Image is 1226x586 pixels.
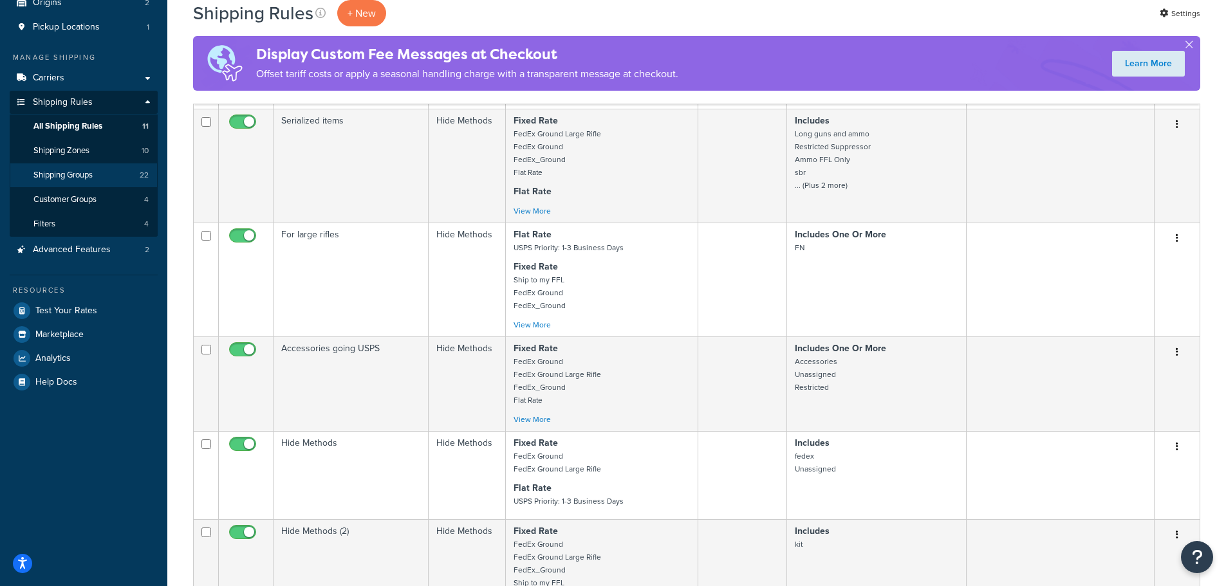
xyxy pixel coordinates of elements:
a: View More [514,205,551,217]
a: Test Your Rates [10,299,158,322]
a: Learn More [1112,51,1185,77]
small: Long guns and ammo Restricted Suppressor Ammo FFL Only sbr ... (Plus 2 more) [795,128,871,191]
a: Carriers [10,66,158,90]
strong: Flat Rate [514,228,552,241]
a: Shipping Rules [10,91,158,114]
span: 2 [145,244,149,255]
div: Manage Shipping [10,52,158,63]
span: 4 [144,194,149,205]
span: Advanced Features [33,244,111,255]
a: View More [514,414,551,425]
span: Marketplace [35,329,84,340]
strong: Includes [795,436,830,450]
span: All Shipping Rules [33,121,102,132]
a: Filters 4 [10,212,158,236]
div: Resources [10,285,158,296]
small: Ship to my FFL FedEx Ground FedEx_Ground [514,274,566,311]
h4: Display Custom Fee Messages at Checkout [256,44,678,65]
span: Analytics [35,353,71,364]
span: Help Docs [35,377,77,388]
span: Test Your Rates [35,306,97,316]
small: kit [795,538,803,550]
span: 22 [140,170,149,181]
li: Shipping Rules [10,91,158,237]
button: Open Resource Center [1181,541,1213,573]
a: Analytics [10,347,158,370]
small: USPS Priority: 1-3 Business Days [514,242,624,253]
p: Offset tariff costs or apply a seasonal handling charge with a transparent message at checkout. [256,65,678,83]
td: For large rifles [274,223,429,336]
li: Customer Groups [10,188,158,212]
small: USPS Priority: 1-3 Business Days [514,495,624,507]
strong: Includes One Or More [795,228,886,241]
td: Hide Methods [429,336,506,431]
a: Advanced Features 2 [10,238,158,262]
span: Customer Groups [33,194,97,205]
td: Serialized items [274,109,429,223]
span: Filters [33,219,55,230]
strong: Fixed Rate [514,342,558,355]
a: Marketplace [10,323,158,346]
span: Shipping Zones [33,145,89,156]
a: Settings [1160,5,1200,23]
td: Hide Methods [429,223,506,336]
span: Shipping Rules [33,97,93,108]
a: Help Docs [10,371,158,394]
strong: Includes [795,524,830,538]
td: Hide Methods [274,431,429,519]
span: Pickup Locations [33,22,100,33]
strong: Flat Rate [514,481,552,495]
li: Shipping Zones [10,139,158,163]
span: 10 [142,145,149,156]
span: 11 [142,121,149,132]
a: Shipping Groups 22 [10,163,158,187]
small: fedex Unassigned [795,450,836,475]
td: Hide Methods [429,431,506,519]
a: View More [514,319,551,331]
li: Filters [10,212,158,236]
span: 4 [144,219,149,230]
td: Accessories going USPS [274,336,429,431]
a: Customer Groups 4 [10,188,158,212]
li: Pickup Locations [10,15,158,39]
small: FN [795,242,804,253]
a: Pickup Locations 1 [10,15,158,39]
h1: Shipping Rules [193,1,313,26]
small: Accessories Unassigned Restricted [795,356,837,393]
small: FedEx Ground FedEx Ground Large Rifle FedEx_Ground Flat Rate [514,356,601,406]
strong: Fixed Rate [514,524,558,538]
span: 1 [147,22,149,33]
a: Shipping Zones 10 [10,139,158,163]
span: Carriers [33,73,64,84]
li: Advanced Features [10,238,158,262]
span: Shipping Groups [33,170,93,181]
td: Hide Methods [429,109,506,223]
strong: Includes One Or More [795,342,886,355]
li: Shipping Groups [10,163,158,187]
strong: Fixed Rate [514,260,558,273]
li: All Shipping Rules [10,114,158,138]
small: FedEx Ground FedEx Ground Large Rifle [514,450,601,475]
small: FedEx Ground Large Rifle FedEx Ground FedEx_Ground Flat Rate [514,128,601,178]
strong: Fixed Rate [514,114,558,127]
a: All Shipping Rules 11 [10,114,158,138]
strong: Includes [795,114,830,127]
strong: Fixed Rate [514,436,558,450]
img: duties-banner-06bc72dcb5fe05cb3f9472aba00be2ae8eb53ab6f0d8bb03d382ba314ac3c341.png [193,36,256,91]
strong: Flat Rate [514,185,552,198]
